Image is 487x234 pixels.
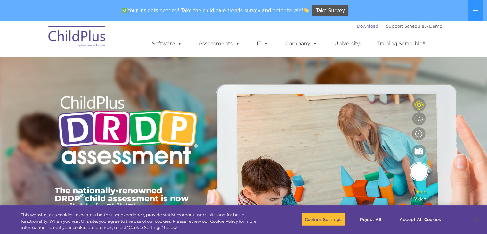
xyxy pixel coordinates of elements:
[396,213,444,226] button: Accept All Cookies
[55,87,200,175] img: Copyright - DRDP Logo Light
[21,212,268,231] div: This website uses cookies to create a better user experience, provide statistics about user visit...
[301,213,345,226] button: Cookies Settings
[279,37,324,50] a: Company
[122,8,127,13] img: ✅
[304,8,309,13] img: 👏
[404,23,442,29] a: Schedule A Demo
[370,37,432,50] a: Training Scramble!!
[192,37,246,50] a: Assessments
[312,5,348,16] a: Take Survey
[146,37,188,50] a: Software
[328,37,366,50] a: University
[55,186,189,211] span: The nationally-renowned DRDP child assessment is now available in ChildPlus.
[351,213,391,226] button: Reject All
[45,21,109,54] img: ChildPlus by Procare Solutions
[470,212,484,226] button: Close
[386,23,403,29] a: Support
[250,37,275,50] a: IT
[357,23,378,29] a: Download
[357,23,442,29] font: |
[316,5,345,16] span: Take Survey
[120,4,312,17] span: Your insights needed! Take the child care trends survey and enter to win!
[80,193,85,200] sup: ©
